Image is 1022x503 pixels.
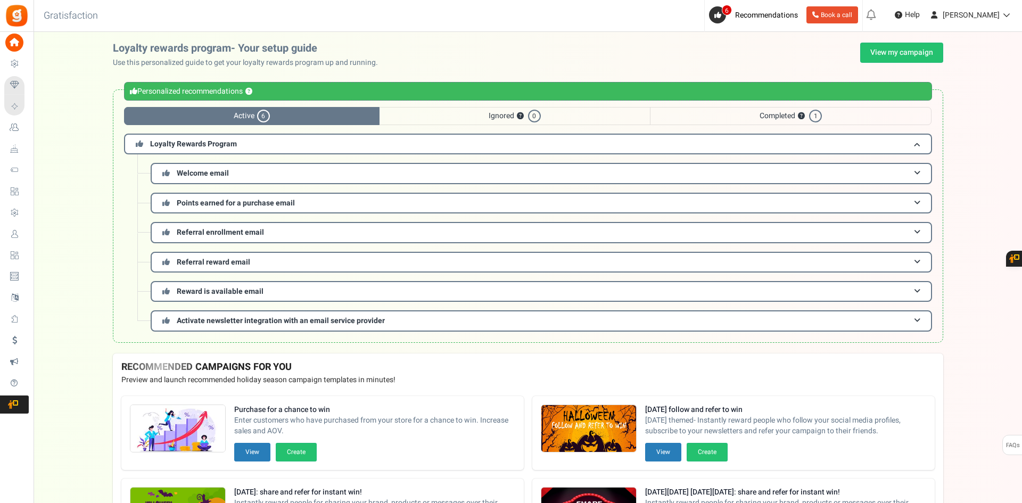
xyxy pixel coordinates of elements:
[809,110,822,122] span: 1
[645,415,926,436] span: [DATE] themed- Instantly reward people who follow your social media profiles, subscribe to your n...
[234,487,515,498] strong: [DATE]: share and refer for instant win!
[860,43,943,63] a: View my campaign
[1005,435,1020,456] span: FAQs
[177,286,263,297] span: Reward is available email
[650,107,932,125] span: Completed
[113,43,386,54] h2: Loyalty rewards program- Your setup guide
[32,5,110,27] h3: Gratisfaction
[113,57,386,68] p: Use this personalized guide to get your loyalty rewards program up and running.
[528,110,541,122] span: 0
[177,197,295,209] span: Points earned for a purchase email
[645,443,681,461] button: View
[380,107,650,125] span: Ignored
[735,10,798,21] span: Recommendations
[722,5,732,15] span: 6
[943,10,1000,21] span: [PERSON_NAME]
[245,88,252,95] button: ?
[150,138,237,150] span: Loyalty Rewards Program
[234,415,515,436] span: Enter customers who have purchased from your store for a chance to win. Increase sales and AOV.
[130,405,225,453] img: Recommended Campaigns
[276,443,317,461] button: Create
[891,6,924,23] a: Help
[121,375,935,385] p: Preview and launch recommended holiday season campaign templates in minutes!
[177,168,229,179] span: Welcome email
[177,315,385,326] span: Activate newsletter integration with an email service provider
[177,227,264,238] span: Referral enrollment email
[257,110,270,122] span: 6
[645,405,926,415] strong: [DATE] follow and refer to win
[124,82,932,101] div: Personalized recommendations
[124,107,380,125] span: Active
[798,113,805,120] button: ?
[902,10,920,20] span: Help
[5,4,29,28] img: Gratisfaction
[709,6,802,23] a: 6 Recommendations
[517,113,524,120] button: ?
[234,405,515,415] strong: Purchase for a chance to win
[177,257,250,268] span: Referral reward email
[806,6,858,23] a: Book a call
[645,487,926,498] strong: [DATE][DATE] [DATE][DATE]: share and refer for instant win!
[687,443,728,461] button: Create
[121,362,935,373] h4: RECOMMENDED CAMPAIGNS FOR YOU
[541,405,636,453] img: Recommended Campaigns
[234,443,270,461] button: View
